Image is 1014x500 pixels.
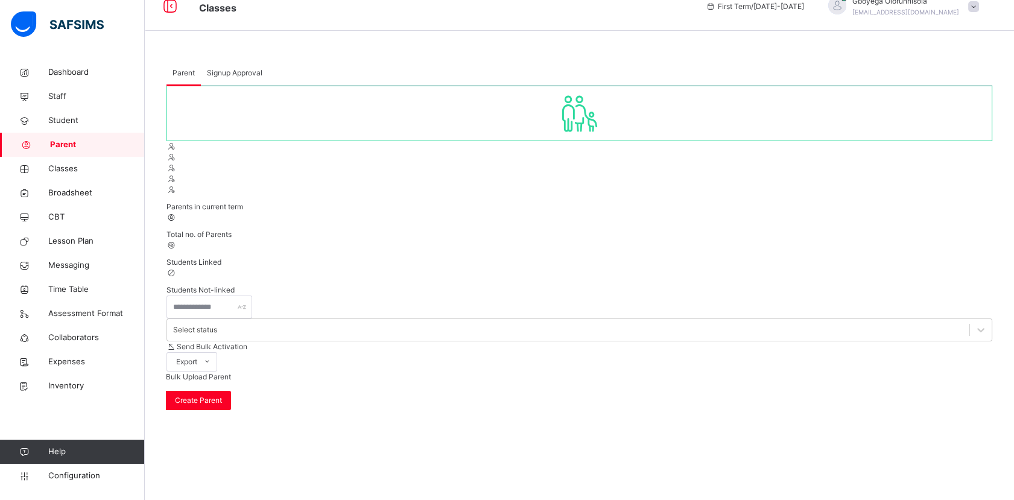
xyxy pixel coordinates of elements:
span: Time Table [48,283,145,296]
img: safsims [11,11,104,37]
span: Dashboard [48,66,145,78]
span: Help [48,446,144,458]
span: Student [48,115,145,127]
span: Parent [173,68,195,78]
span: Lesson Plan [48,235,145,247]
span: Bulk Upload Parent [166,372,231,381]
span: Send Bulk Activation [177,342,247,351]
span: Parent [50,139,145,151]
span: Classes [199,2,236,14]
div: Select status [173,324,217,335]
span: Parents in current term [166,202,243,211]
span: Create Parent [175,395,222,406]
span: Export [176,356,197,367]
span: Expenses [48,356,145,368]
span: Inventory [48,380,145,392]
span: Students Not-linked [166,285,235,294]
span: Classes [48,163,145,175]
span: Messaging [48,259,145,271]
span: Signup Approval [207,68,262,78]
span: session/term information [706,1,804,12]
span: Staff [48,90,145,103]
span: Broadsheet [48,187,145,199]
span: Students Linked [166,258,221,267]
span: [EMAIL_ADDRESS][DOMAIN_NAME] [852,8,959,16]
span: Assessment Format [48,308,145,320]
span: CBT [48,211,145,223]
span: Collaborators [48,332,145,344]
span: Configuration [48,470,144,482]
span: Total no. of Parents [166,230,232,239]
